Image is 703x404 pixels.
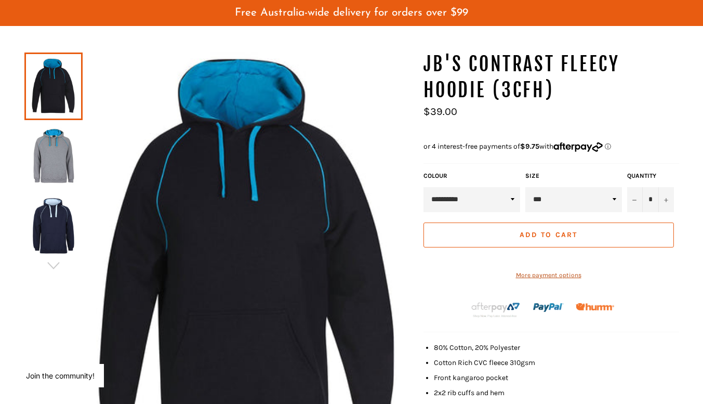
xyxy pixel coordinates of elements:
img: paypal.png [533,292,564,323]
button: Add to Cart [423,223,674,247]
img: Afterpay-Logo-on-dark-bg_large.png [470,301,521,319]
span: Add to Cart [520,230,577,239]
label: Size [525,172,622,180]
button: Increase item quantity by one [658,187,674,212]
li: 80% Cotton, 20% Polyester [434,343,679,353]
img: JB'S Contrast Fleecy Hoodie (3CFH) - Workin' Gear [30,197,77,254]
a: More payment options [423,271,674,280]
li: Cotton Rich CVC fleece 310gsm [434,358,679,368]
button: Reduce item quantity by one [627,187,643,212]
label: COLOUR [423,172,520,180]
li: Front kangaroo pocket [434,373,679,383]
span: $39.00 [423,106,457,118]
img: Humm_core_logo_RGB-01_300x60px_small_195d8312-4386-4de7-b182-0ef9b6303a37.png [576,303,614,311]
img: JB'S Contrast Fleecy Hoodie (3CFH) - Workin' Gear [30,127,77,185]
li: 2x2 rib cuffs and hem [434,388,679,398]
span: Free Australia-wide delivery for orders over $99 [235,7,468,18]
h1: JB'S Contrast Fleecy Hoodie (3CFH) [423,51,679,103]
label: Quantity [627,172,674,180]
button: Join the community! [26,371,95,380]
